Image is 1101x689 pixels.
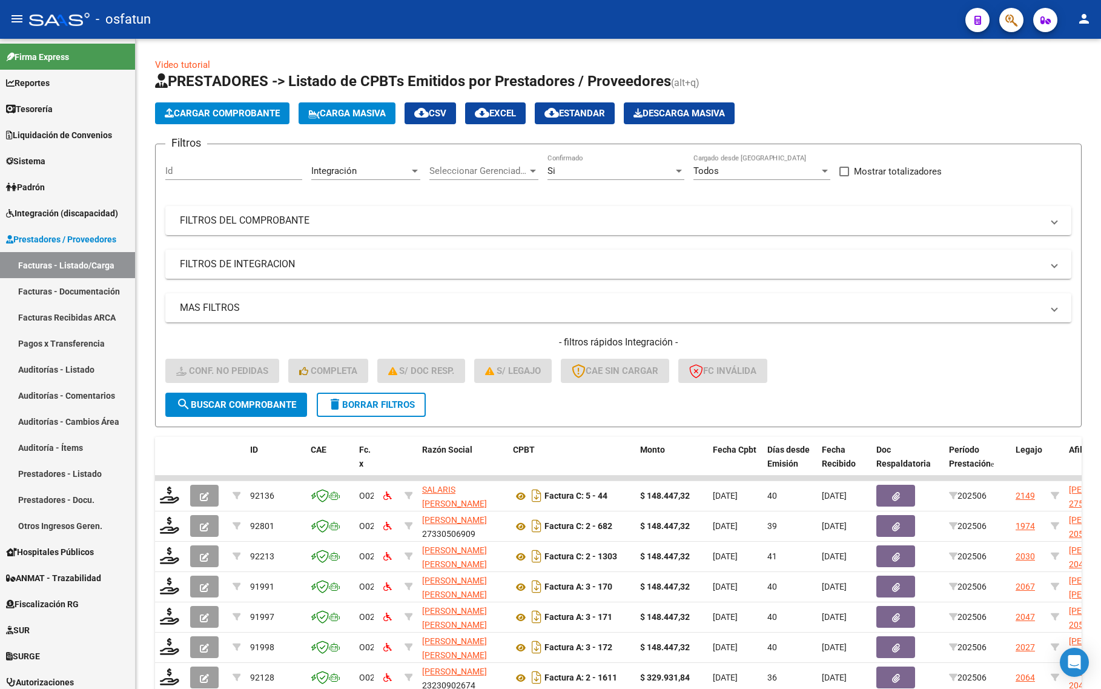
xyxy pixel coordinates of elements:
strong: $ 148.447,32 [640,642,690,652]
button: S/ Doc Resp. [377,359,466,383]
span: 202506 [949,673,987,682]
span: Si [547,165,555,176]
datatable-header-cell: Legajo [1011,437,1046,490]
mat-panel-title: FILTROS DE INTEGRACION [180,258,1042,271]
a: Video tutorial [155,59,210,70]
mat-icon: cloud_download [544,105,559,120]
datatable-header-cell: CAE [306,437,354,490]
span: Integración [311,165,357,176]
span: 40 [767,491,777,501]
i: Descargar documento [529,486,544,505]
datatable-header-cell: Razón Social [417,437,508,490]
span: O02 [359,491,375,501]
span: CAE [311,445,326,454]
strong: Factura C: 2 - 682 [544,522,612,531]
datatable-header-cell: Doc Respaldatoria [871,437,944,490]
button: Estandar [535,102,615,124]
i: Descargar documento [529,577,544,596]
span: O02 [359,673,375,682]
span: Hospitales Públicos [6,545,94,559]
span: [PERSON_NAME] [PERSON_NAME] [422,576,487,599]
strong: $ 148.447,32 [640,521,690,531]
span: - osfatun [96,6,151,33]
span: [PERSON_NAME] [PERSON_NAME] [422,545,487,569]
button: S/ legajo [474,359,552,383]
span: [DATE] [822,612,847,622]
button: Cargar Comprobante [155,102,289,124]
span: O02 [359,582,375,591]
span: Prestadores / Proveedores [6,233,116,246]
mat-icon: person [1077,12,1091,26]
div: 2030 [1016,550,1035,564]
span: [DATE] [822,491,847,501]
span: Mostrar totalizadores [854,164,942,179]
span: SURGE [6,650,40,663]
span: PRESTADORES -> Listado de CPBTs Emitidos por Prestadores / Proveedores [155,73,671,90]
mat-expansion-panel-header: FILTROS DEL COMPROBANTE [165,206,1071,235]
span: S/ Doc Resp. [388,365,455,376]
button: Completa [288,359,368,383]
mat-expansion-panel-header: MAS FILTROS [165,293,1071,322]
span: Estandar [544,108,605,119]
span: Razón Social [422,445,472,454]
span: O02 [359,642,375,652]
span: O02 [359,521,375,531]
span: Padrón [6,181,45,194]
div: 2064 [1016,671,1035,685]
span: CAE SIN CARGAR [572,365,658,376]
span: 41 [767,551,777,561]
datatable-header-cell: Período Prestación [944,437,1011,490]
span: 202506 [949,582,987,591]
mat-icon: delete [328,397,342,411]
button: FC Inválida [678,359,767,383]
span: [PERSON_NAME] [PERSON_NAME] [422,606,487,630]
span: [PERSON_NAME] [PERSON_NAME] [422,636,487,660]
span: [PERSON_NAME] [422,515,487,525]
i: Descargar documento [529,547,544,566]
span: 40 [767,582,777,591]
datatable-header-cell: Días desde Emisión [762,437,817,490]
div: Open Intercom Messenger [1060,648,1089,677]
span: Seleccionar Gerenciador [429,165,527,176]
button: CAE SIN CARGAR [561,359,669,383]
span: 39 [767,521,777,531]
div: 2149 [1016,489,1035,503]
span: 202506 [949,521,987,531]
div: 27346049230 [422,634,503,660]
div: 27264454102 [422,544,503,569]
span: [DATE] [713,642,738,652]
div: 2047 [1016,610,1035,624]
mat-icon: search [176,397,191,411]
span: 202506 [949,491,987,501]
div: 2067 [1016,580,1035,594]
span: [DATE] [713,612,738,622]
strong: Factura A: 2 - 1611 [544,673,617,683]
span: Doc Respaldatoria [876,445,931,468]
span: [PERSON_NAME] [422,667,487,676]
button: Carga Masiva [299,102,395,124]
span: 91991 [250,582,274,591]
span: 202506 [949,612,987,622]
div: 2027 [1016,641,1035,654]
button: CSV [405,102,456,124]
span: Carga Masiva [308,108,386,119]
span: [DATE] [822,551,847,561]
span: 92801 [250,521,274,531]
mat-panel-title: MAS FILTROS [180,301,1042,315]
span: [DATE] [713,582,738,591]
h4: - filtros rápidos Integración - [165,336,1071,349]
mat-icon: cloud_download [475,105,489,120]
span: 91998 [250,642,274,652]
span: Borrar Filtros [328,399,415,410]
span: [DATE] [713,521,738,531]
span: S/ legajo [485,365,541,376]
span: Legajo [1016,445,1042,454]
span: 40 [767,642,777,652]
strong: $ 329.931,84 [640,673,690,682]
span: [DATE] [713,673,738,682]
datatable-header-cell: Monto [635,437,708,490]
span: Fecha Cpbt [713,445,756,454]
strong: Factura A: 3 - 170 [544,582,612,592]
span: Liquidación de Convenios [6,128,112,142]
div: 1974 [1016,519,1035,533]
